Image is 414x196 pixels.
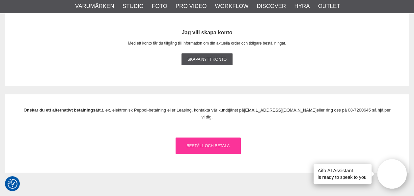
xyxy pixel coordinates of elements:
a: Hyra [294,2,310,11]
a: Varumärken [75,2,114,11]
a: Discover [257,2,286,11]
strong: Önskar du ett alternativt betalningsätt, [23,108,102,113]
a: Skapa nytt konto [181,53,233,65]
a: Workflow [215,2,248,11]
a: Studio [123,2,144,11]
a: Beställ och Betala [176,138,241,154]
div: is ready to speak to you! [314,164,372,184]
button: Samtyckesinställningar [8,178,17,190]
a: [EMAIL_ADDRESS][DOMAIN_NAME] [244,108,317,113]
span: Med ett konto får du tillgång till information om din aktuella order och tidigare beställningar. [128,41,286,46]
a: Foto [152,2,167,11]
img: Revisit consent button [8,179,17,189]
a: Outlet [318,2,340,11]
h4: Aifo AI Assistant [317,167,368,174]
a: Pro Video [176,2,207,11]
p: t. ex. elektronisk Peppol-betalning eller Leasing, kontakta vår kundtjänst på eller ring oss på 0... [21,107,393,121]
span: Jag vill skapa konto [13,27,401,38]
